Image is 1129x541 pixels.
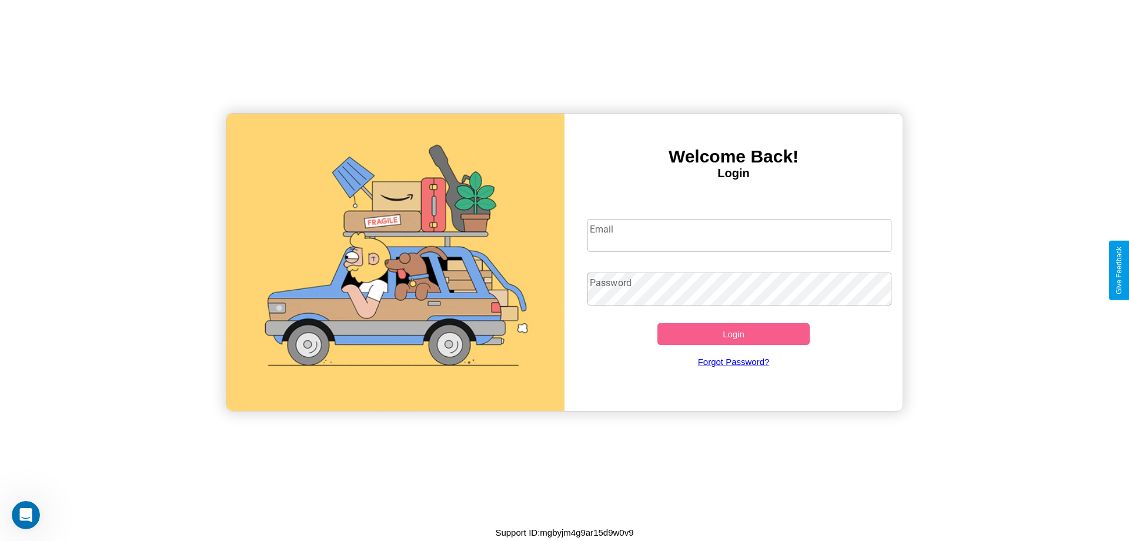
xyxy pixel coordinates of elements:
[1115,247,1123,294] div: Give Feedback
[495,525,633,540] p: Support ID: mgbyjm4g9ar15d9w0v9
[564,167,903,180] h4: Login
[582,345,886,379] a: Forgot Password?
[12,501,40,529] iframe: Intercom live chat
[226,114,564,411] img: gif
[564,147,903,167] h3: Welcome Back!
[657,323,810,345] button: Login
